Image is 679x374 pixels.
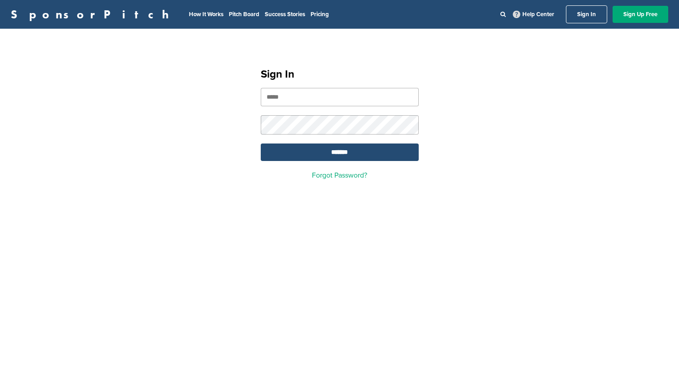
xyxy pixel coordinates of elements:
[189,11,223,18] a: How It Works
[511,9,556,20] a: Help Center
[613,6,668,23] a: Sign Up Free
[229,11,259,18] a: Pitch Board
[312,171,367,180] a: Forgot Password?
[566,5,607,23] a: Sign In
[11,9,175,20] a: SponsorPitch
[261,66,419,83] h1: Sign In
[311,11,329,18] a: Pricing
[265,11,305,18] a: Success Stories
